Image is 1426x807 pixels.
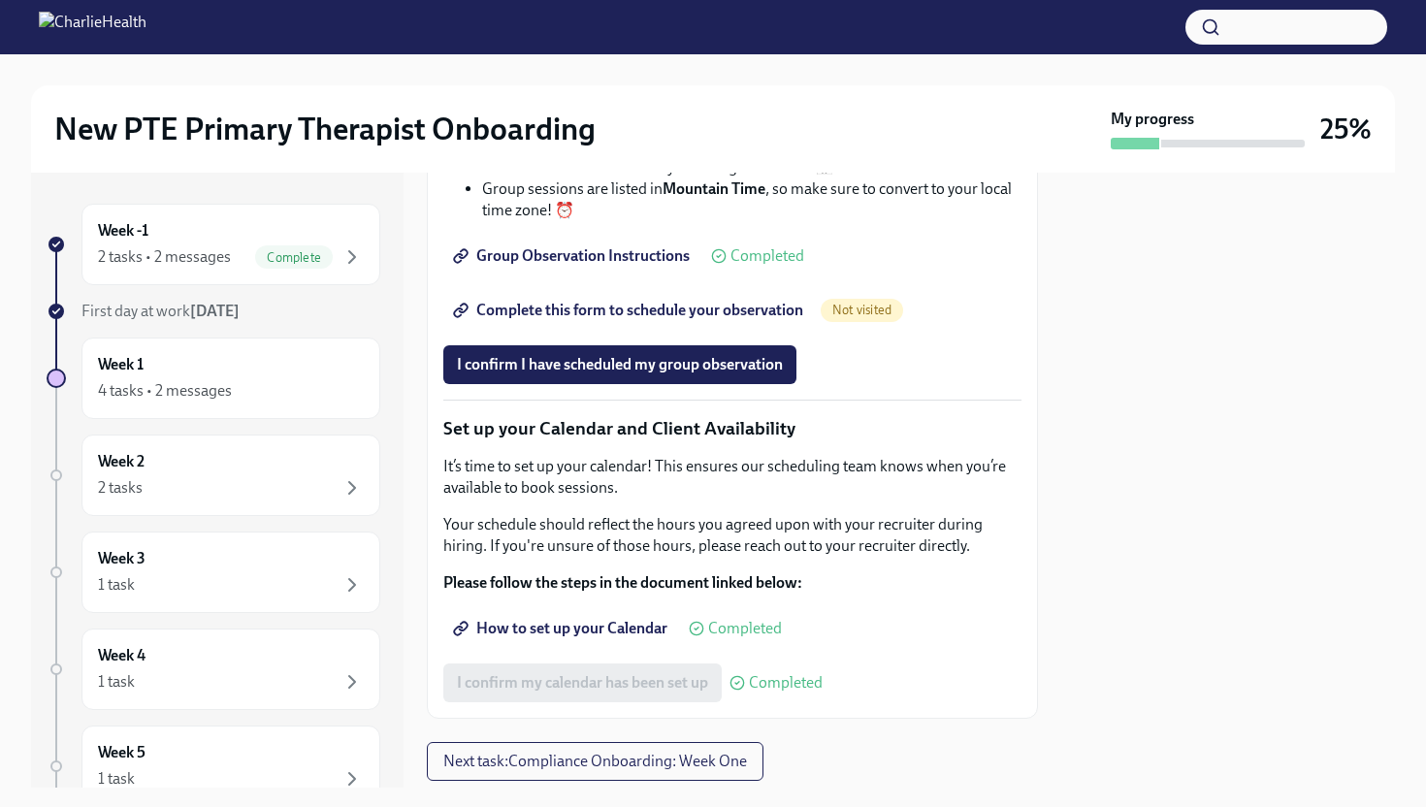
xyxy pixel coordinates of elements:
[98,477,143,499] div: 2 tasks
[457,619,667,638] span: How to set up your Calendar
[730,248,804,264] span: Completed
[98,380,232,402] div: 4 tasks • 2 messages
[98,574,135,596] div: 1 task
[457,355,783,374] span: I confirm I have scheduled my group observation
[98,548,146,569] h6: Week 3
[98,645,146,666] h6: Week 4
[548,158,651,177] strong: add the session
[821,303,903,317] span: Not visited
[54,110,596,148] h2: New PTE Primary Therapist Onboarding
[457,246,690,266] span: Group Observation Instructions
[443,345,796,384] button: I confirm I have scheduled my group observation
[749,675,823,691] span: Completed
[427,742,763,781] button: Next task:Compliance Onboarding: Week One
[98,671,135,693] div: 1 task
[482,178,1021,221] li: Group sessions are listed in , so make sure to convert to your local time zone! ⏰
[98,451,145,472] h6: Week 2
[190,302,240,320] strong: [DATE]
[663,179,765,198] strong: Mountain Time
[98,354,144,375] h6: Week 1
[708,621,782,636] span: Completed
[47,338,380,419] a: Week 14 tasks • 2 messages
[98,220,148,242] h6: Week -1
[39,12,146,43] img: CharlieHealth
[47,301,380,322] a: First day at work[DATE]
[98,768,135,790] div: 1 task
[443,291,817,330] a: Complete this form to schedule your observation
[1320,112,1372,146] h3: 25%
[81,302,240,320] span: First day at work
[443,752,747,771] span: Next task : Compliance Onboarding: Week One
[47,532,380,613] a: Week 31 task
[47,726,380,807] a: Week 51 task
[443,573,802,592] strong: Please follow the steps in the document linked below:
[443,514,1021,557] p: Your schedule should reflect the hours you agreed upon with your recruiter during hiring. If you'...
[47,204,380,285] a: Week -12 tasks • 2 messagesComplete
[443,237,703,275] a: Group Observation Instructions
[457,301,803,320] span: Complete this form to schedule your observation
[255,250,333,265] span: Complete
[1111,109,1194,130] strong: My progress
[443,456,1021,499] p: It’s time to set up your calendar! This ensures our scheduling team knows when you’re available t...
[47,629,380,710] a: Week 41 task
[443,416,1021,441] p: Set up your Calendar and Client Availability
[98,742,146,763] h6: Week 5
[98,246,231,268] div: 2 tasks • 2 messages
[47,435,380,516] a: Week 22 tasks
[443,609,681,648] a: How to set up your Calendar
